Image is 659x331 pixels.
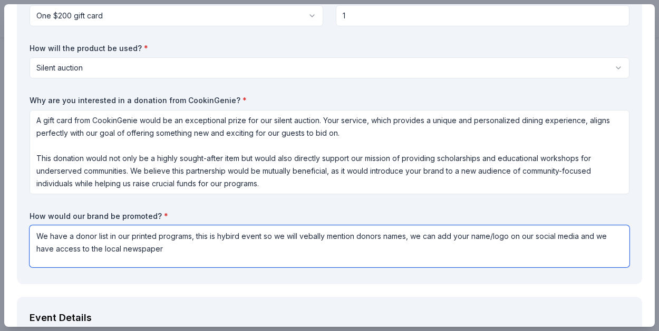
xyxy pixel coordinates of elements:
[30,110,629,194] textarea: A gift card from CookinGenie would be an exceptional prize for our silent auction. Your service, ...
[30,211,629,222] label: How would our brand be promoted?
[30,43,629,54] label: How will the product be used?
[30,95,629,106] label: Why are you interested in a donation from CookinGenie?
[30,309,629,326] div: Event Details
[30,225,629,267] textarea: We have a donor list in our printed programs, this is hybird event so we will vebally mention don...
